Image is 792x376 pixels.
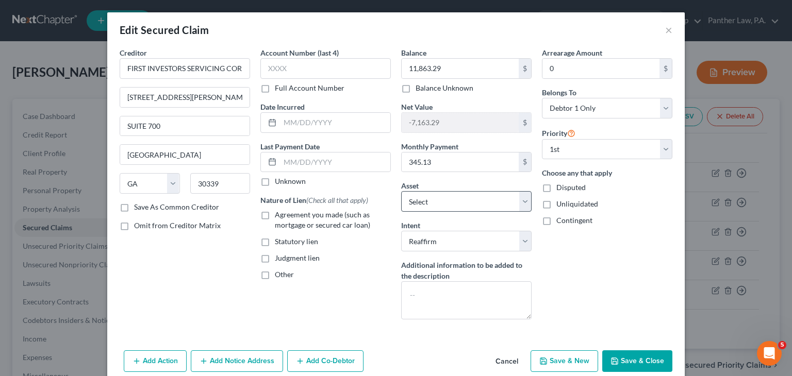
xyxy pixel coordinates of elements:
input: Enter zip... [190,173,251,194]
button: Save & New [531,350,598,372]
input: Search creditor by name... [120,58,250,79]
button: Add Notice Address [191,350,283,372]
span: Asset [401,181,419,190]
span: Disputed [556,183,586,192]
span: Statutory lien [275,237,318,246]
span: Unliquidated [556,199,598,208]
label: Save As Common Creditor [134,202,219,212]
label: Monthly Payment [401,141,458,152]
label: Unknown [275,176,306,186]
label: Arrearage Amount [542,47,602,58]
label: Additional information to be added to the description [401,260,532,281]
div: $ [519,152,531,172]
input: 0.00 [402,152,519,172]
span: Judgment lien [275,253,320,262]
span: Contingent [556,216,592,225]
input: 0.00 [402,113,519,132]
div: $ [519,113,531,132]
input: XXXX [260,58,391,79]
input: MM/DD/YYYY [280,152,390,172]
button: Add Action [124,350,187,372]
label: Priority [542,127,575,139]
label: Intent [401,220,420,231]
input: Enter city... [120,145,250,164]
label: Last Payment Date [260,141,320,152]
input: MM/DD/YYYY [280,113,390,132]
span: Other [275,270,294,279]
button: × [665,24,672,36]
input: 0.00 [402,59,519,78]
label: Choose any that apply [542,167,672,178]
button: Save & Close [602,350,672,372]
input: Enter address... [120,88,250,107]
label: Balance Unknown [416,83,473,93]
span: Omit from Creditor Matrix [134,221,221,230]
label: Full Account Number [275,83,344,93]
iframe: Intercom live chat [757,341,782,366]
div: $ [659,59,672,78]
label: Date Incurred [260,101,305,112]
span: Belongs To [542,88,576,97]
span: Agreement you made (such as mortgage or secured car loan) [275,210,370,229]
span: 5 [778,341,786,349]
button: Add Co-Debtor [287,350,364,372]
label: Balance [401,47,426,58]
input: 0.00 [542,59,659,78]
label: Nature of Lien [260,195,368,206]
div: Edit Secured Claim [120,23,209,37]
button: Cancel [487,351,526,372]
span: Creditor [120,48,147,57]
input: Apt, Suite, etc... [120,116,250,136]
div: $ [519,59,531,78]
label: Account Number (last 4) [260,47,339,58]
span: (Check all that apply) [306,196,368,204]
label: Net Value [401,101,433,112]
